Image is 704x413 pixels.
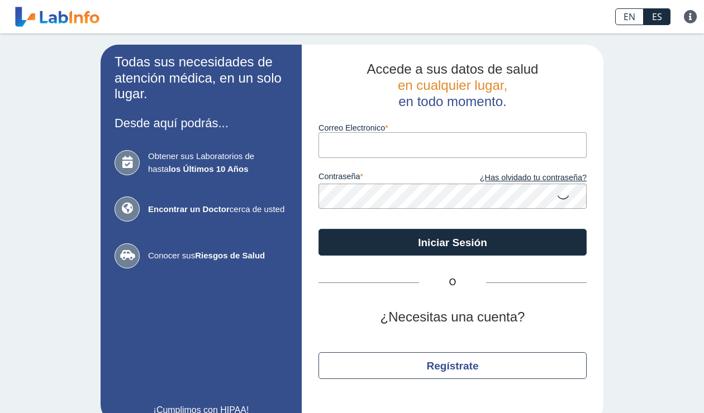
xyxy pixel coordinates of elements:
a: EN [615,8,644,25]
b: Encontrar un Doctor [148,204,230,214]
h2: ¿Necesitas una cuenta? [318,309,587,325]
label: Correo Electronico [318,123,587,132]
span: en todo momento. [398,94,506,109]
span: Obtener sus Laboratorios de hasta [148,150,288,175]
span: Conocer sus [148,249,288,262]
button: Regístrate [318,352,587,379]
span: O [419,276,486,289]
span: Accede a sus datos de salud [367,61,539,76]
a: ¿Has olvidado tu contraseña? [453,172,587,184]
h2: Todas sus necesidades de atención médica, en un solo lugar. [115,54,288,102]
b: Riesgos de Salud [195,251,265,260]
b: los Últimos 10 Años [169,164,249,174]
label: contraseña [318,172,453,184]
span: en cualquier lugar, [398,78,507,93]
button: Iniciar Sesión [318,229,587,256]
h3: Desde aquí podrás... [115,116,288,130]
a: ES [644,8,670,25]
span: cerca de usted [148,203,288,216]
